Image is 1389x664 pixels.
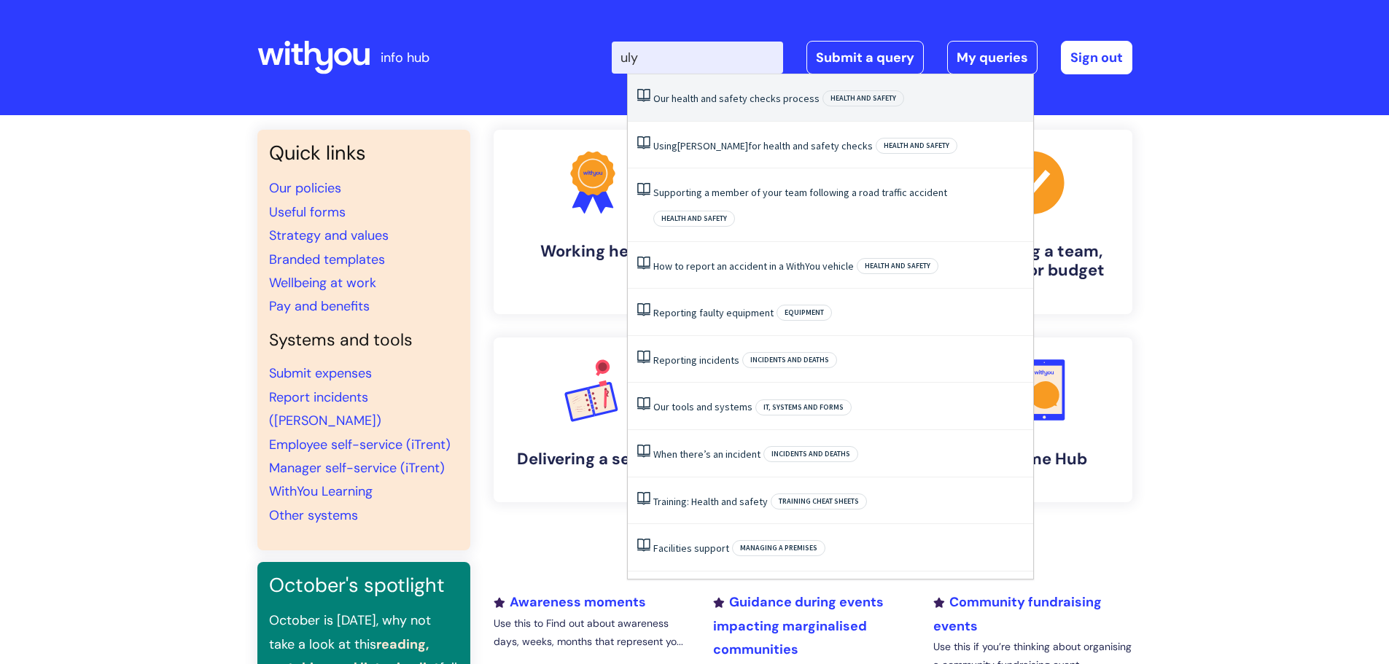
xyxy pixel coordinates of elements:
[755,399,852,415] span: IT, systems and forms
[269,388,381,429] a: Report incidents ([PERSON_NAME])
[1061,41,1132,74] a: Sign out
[653,495,768,508] a: Training: Health and safety
[653,306,774,319] a: Reporting faulty equipment
[269,141,459,165] h3: Quick links
[933,593,1102,634] a: Community fundraising events
[653,211,735,227] span: Health and safety
[777,305,832,321] span: Equipment
[505,450,680,469] h4: Delivering a service
[269,297,370,315] a: Pay and benefits
[806,41,924,74] a: Submit a query
[771,493,867,509] span: Training cheat sheets
[494,593,646,611] a: Awareness moments
[612,41,1132,74] div: | -
[653,400,752,413] a: Our tools and systems
[505,242,680,261] h4: Working here
[494,337,692,502] a: Delivering a service
[494,130,692,314] a: Working here
[381,46,429,69] p: info hub
[653,139,873,152] a: Using[PERSON_NAME]for health and safety checks
[494,549,1132,576] h2: Recently added or updated
[269,436,451,453] a: Employee self-service (iTrent)
[857,258,938,274] span: Health and safety
[269,227,389,244] a: Strategy and values
[653,448,760,461] a: When there’s an incident
[269,574,459,597] h3: October's spotlight
[269,364,372,382] a: Submit expenses
[653,542,729,555] a: Facilities support
[494,614,692,651] p: Use this to Find out about awareness days, weeks, months that represent yo...
[653,259,854,273] a: How to report an accident in a WithYou vehicle
[269,251,385,268] a: Branded templates
[876,138,957,154] span: Health and safety
[269,274,376,292] a: Wellbeing at work
[269,330,459,351] h4: Systems and tools
[677,139,748,152] span: [PERSON_NAME]
[732,540,825,556] span: Managing a premises
[822,90,904,106] span: Health and safety
[269,459,445,477] a: Manager self-service (iTrent)
[653,186,947,199] a: Supporting a member of your team following a road traffic accident
[742,352,837,368] span: Incidents and deaths
[763,446,858,462] span: Incidents and deaths
[269,483,373,500] a: WithYou Learning
[653,354,739,367] a: Reporting incidents
[947,41,1038,74] a: My queries
[713,593,884,658] a: Guidance during events impacting marginalised communities
[269,507,358,524] a: Other systems
[269,203,346,221] a: Useful forms
[653,92,820,105] a: Our health and safety checks process
[269,179,341,197] a: Our policies
[612,42,783,74] input: Search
